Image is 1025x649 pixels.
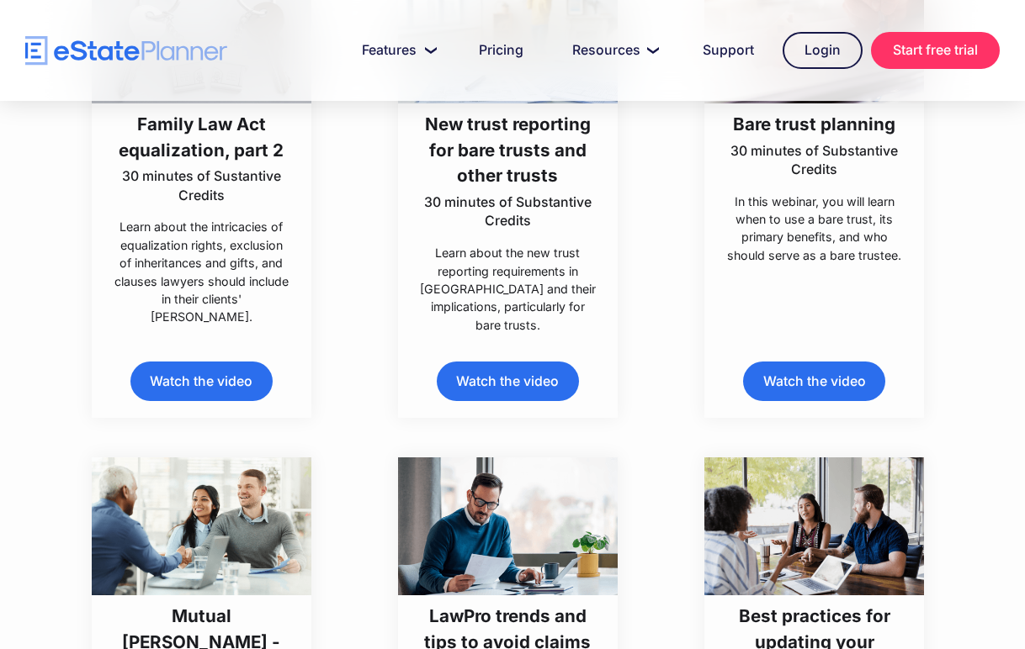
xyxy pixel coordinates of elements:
a: Watch the video [437,361,579,401]
a: Pricing [459,34,544,67]
h3: Family Law Act equalization, part 2 [113,112,290,164]
a: Support [682,34,774,67]
p: Learn about the intricacies of equalization rights, exclusion of inheritances and gifts, and clau... [113,218,290,325]
p: 30 minutes of Substantive Credits [725,142,903,179]
a: Features [342,34,450,67]
p: In this webinar, you will learn when to use a bare trust, its primary benefits, and who should se... [725,193,903,264]
a: Watch the video [743,361,885,401]
h3: New trust reporting for bare trusts and other trusts [419,112,597,190]
a: Watch the video [130,361,273,401]
p: 30 minutes of Substantive Credits [419,193,597,230]
p: Learn about the new trust reporting requirements in [GEOGRAPHIC_DATA] and their implications, par... [419,244,597,334]
a: Start free trial [871,32,1000,69]
h3: Bare trust planning [725,112,903,138]
a: Login [783,32,863,69]
p: 30 minutes of Sustantive Credits [113,167,290,204]
a: Resources [552,34,674,67]
a: home [25,36,227,66]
